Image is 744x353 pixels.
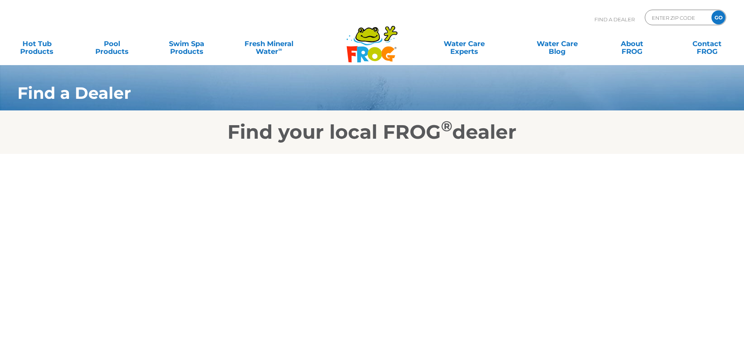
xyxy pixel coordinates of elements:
a: Hot TubProducts [8,36,66,52]
a: PoolProducts [83,36,141,52]
h2: Find your local FROG dealer [6,121,738,144]
a: Swim SpaProducts [158,36,216,52]
a: ContactFROG [678,36,736,52]
a: Water CareExperts [417,36,511,52]
h1: Find a Dealer [17,84,665,102]
a: Fresh MineralWater∞ [232,36,305,52]
p: Find A Dealer [594,10,635,29]
sup: ® [441,117,452,135]
a: AboutFROG [603,36,661,52]
input: GO [711,10,725,24]
a: Water CareBlog [528,36,586,52]
img: Frog Products Logo [342,15,402,63]
sup: ∞ [278,46,282,52]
